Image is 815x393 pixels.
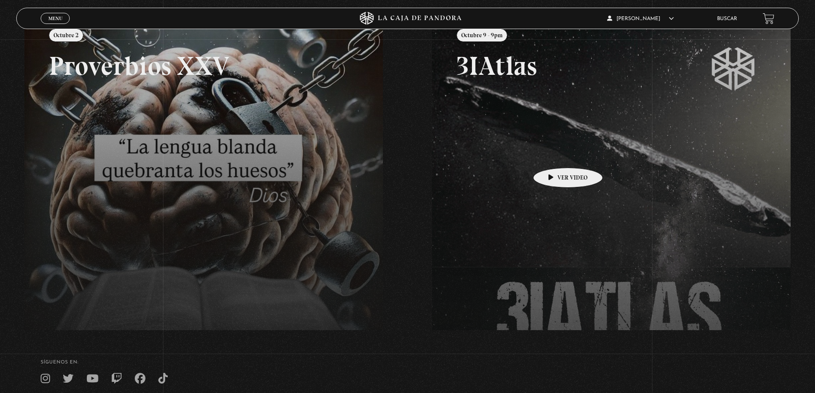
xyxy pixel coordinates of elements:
span: Cerrar [45,23,65,29]
h4: SÍguenos en: [41,360,774,365]
a: Buscar [717,16,737,21]
span: Menu [48,16,62,21]
span: [PERSON_NAME] [607,16,674,21]
a: View your shopping cart [763,13,774,24]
